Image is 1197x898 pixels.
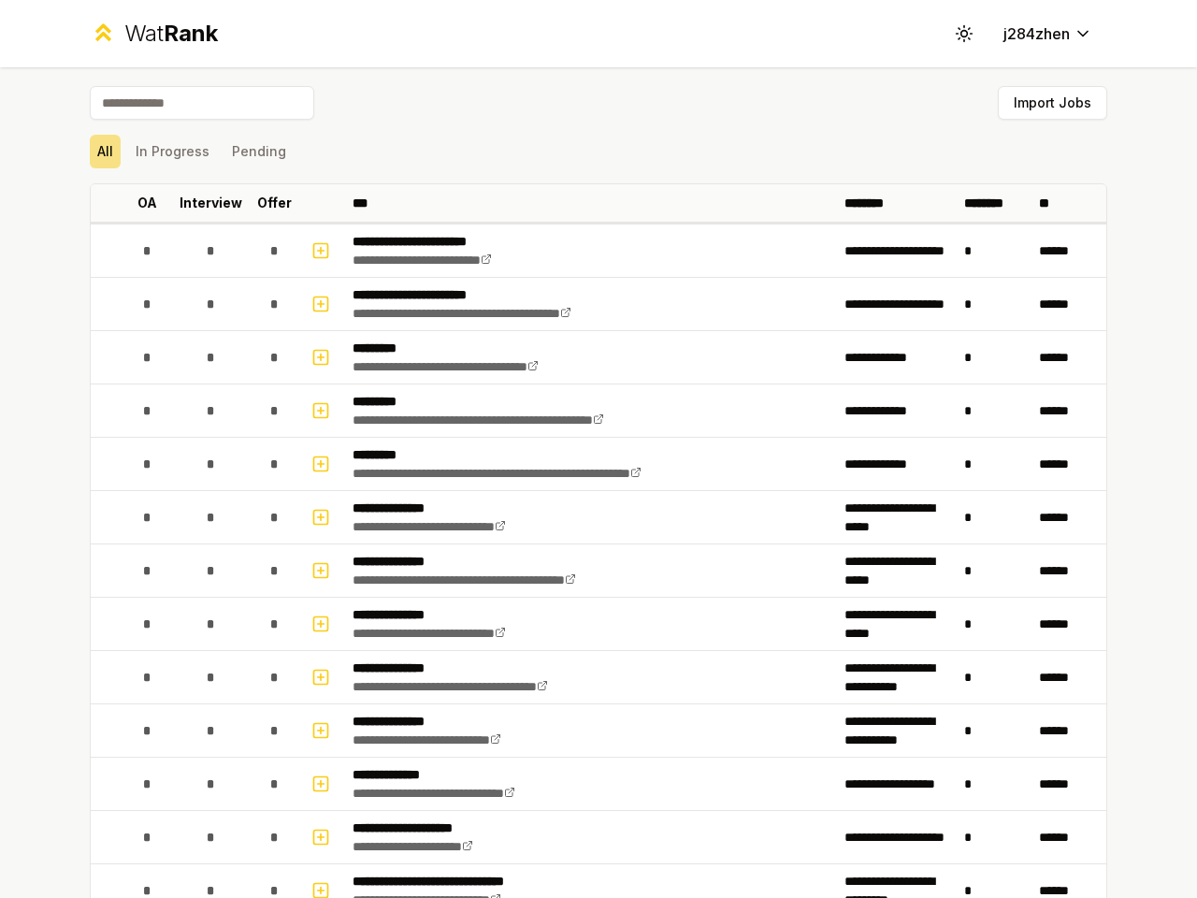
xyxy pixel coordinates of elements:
span: j284zhen [1003,22,1070,45]
button: Import Jobs [998,86,1107,120]
div: Wat [124,19,218,49]
p: Offer [257,194,292,212]
button: Pending [224,135,294,168]
a: WatRank [90,19,218,49]
button: All [90,135,121,168]
button: In Progress [128,135,217,168]
button: j284zhen [988,17,1107,51]
p: OA [137,194,157,212]
p: Interview [180,194,242,212]
span: Rank [164,20,218,47]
